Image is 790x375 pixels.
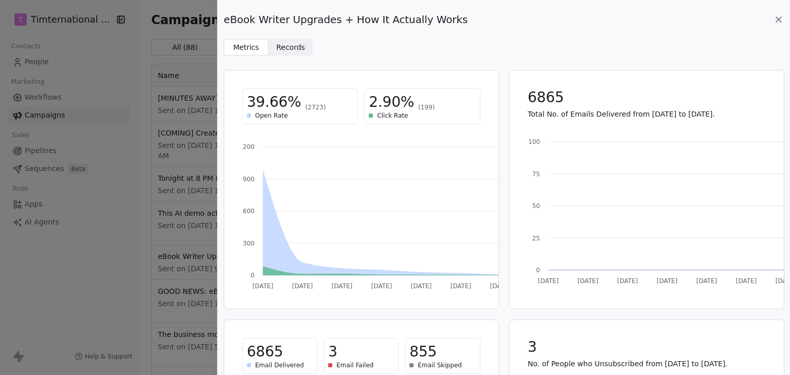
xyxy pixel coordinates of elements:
tspan: 100 [528,138,540,145]
tspan: [DATE] [253,283,274,290]
tspan: 0 [536,267,540,274]
tspan: [DATE] [577,277,598,285]
span: 6865 [247,343,283,361]
tspan: 600 [243,208,255,215]
tspan: 0 [250,272,255,279]
span: Records [276,42,305,53]
p: Total No. of Emails Delivered from [DATE] to [DATE]. [528,109,766,119]
tspan: [DATE] [451,283,472,290]
tspan: [DATE] [371,283,392,290]
tspan: [DATE] [292,283,313,290]
tspan: 75 [532,171,540,178]
span: 3 [528,338,537,357]
span: Email Skipped [418,361,462,369]
tspan: [DATE] [332,283,353,290]
span: 3 [328,343,337,361]
tspan: [DATE] [735,277,757,285]
span: 39.66% [247,93,301,111]
tspan: [DATE] [411,283,432,290]
tspan: [DATE] [696,277,717,285]
span: 855 [409,343,437,361]
tspan: 25 [532,235,540,242]
tspan: [DATE] [490,283,511,290]
tspan: 300 [243,240,255,247]
tspan: 1200 [239,143,255,151]
span: (199) [418,103,435,111]
tspan: [DATE] [617,277,638,285]
span: Email Failed [336,361,373,369]
span: 2.90% [369,93,414,111]
span: Open Rate [255,111,288,120]
p: No. of People who Unsubscribed from [DATE] to [DATE]. [528,359,766,369]
tspan: [DATE] [537,277,559,285]
span: Click Rate [377,111,408,120]
tspan: 50 [532,202,540,210]
tspan: [DATE] [656,277,677,285]
tspan: 900 [243,176,255,183]
span: 6865 [528,88,564,107]
span: Email Delivered [255,361,304,369]
span: (2723) [306,103,326,111]
span: eBook Writer Upgrades + How It Actually Works [224,12,468,27]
